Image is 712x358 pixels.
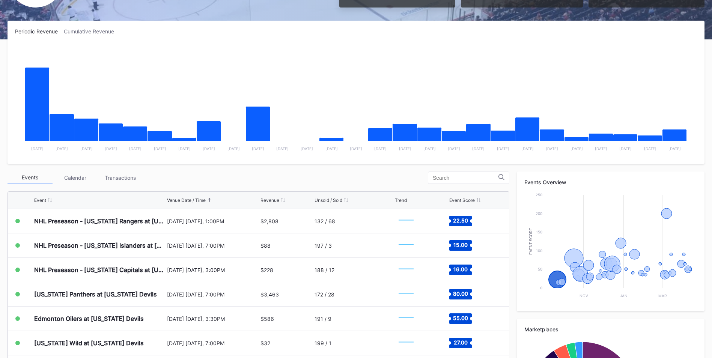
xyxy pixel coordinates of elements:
[453,290,468,297] text: 80.00
[315,197,342,203] div: Unsold / Sold
[529,228,533,255] text: Event Score
[315,218,335,224] div: 132 / 68
[453,217,468,224] text: 22.50
[31,146,44,151] text: [DATE]
[15,28,64,35] div: Periodic Revenue
[315,242,332,249] div: 197 / 3
[658,293,667,298] text: Mar
[167,267,259,273] div: [DATE] [DATE], 3:00PM
[167,242,259,249] div: [DATE] [DATE], 7:00PM
[399,146,411,151] text: [DATE]
[260,218,278,224] div: $2,808
[395,212,417,230] svg: Chart title
[260,267,273,273] div: $228
[536,193,542,197] text: 250
[521,146,534,151] text: [DATE]
[34,290,157,298] div: [US_STATE] Panthers at [US_STATE] Devils
[449,197,475,203] div: Event Score
[453,242,468,248] text: 15.00
[178,146,191,151] text: [DATE]
[167,291,259,298] div: [DATE] [DATE], 7:00PM
[453,266,468,272] text: 16.00
[546,146,558,151] text: [DATE]
[325,146,338,151] text: [DATE]
[395,334,417,352] svg: Chart title
[167,197,206,203] div: Venue Date / Time
[536,230,542,234] text: 150
[395,260,417,279] svg: Chart title
[315,340,331,346] div: 199 / 1
[129,146,141,151] text: [DATE]
[227,146,240,151] text: [DATE]
[105,146,117,151] text: [DATE]
[34,266,165,274] div: NHL Preseason - [US_STATE] Capitals at [US_STATE] Devils (Split Squad)
[536,248,542,253] text: 100
[453,315,468,321] text: 55.00
[395,236,417,255] svg: Chart title
[536,211,542,216] text: 200
[580,293,588,298] text: Nov
[374,146,387,151] text: [DATE]
[315,316,331,322] div: 191 / 9
[423,146,436,151] text: [DATE]
[620,293,628,298] text: Jan
[64,28,120,35] div: Cumulative Revenue
[524,326,697,332] div: Marketplaces
[154,146,166,151] text: [DATE]
[167,218,259,224] div: [DATE] [DATE], 1:00PM
[315,291,334,298] div: 172 / 28
[260,242,271,249] div: $88
[34,242,165,249] div: NHL Preseason - [US_STATE] Islanders at [US_STATE] Devils
[15,44,697,156] svg: Chart title
[53,172,98,184] div: Calendar
[619,146,632,151] text: [DATE]
[252,146,264,151] text: [DATE]
[395,309,417,328] svg: Chart title
[34,339,144,347] div: [US_STATE] Wild at [US_STATE] Devils
[56,146,68,151] text: [DATE]
[595,146,607,151] text: [DATE]
[203,146,215,151] text: [DATE]
[276,146,289,151] text: [DATE]
[301,146,313,151] text: [DATE]
[34,315,144,322] div: Edmonton Oilers at [US_STATE] Devils
[260,316,274,322] div: $586
[497,146,509,151] text: [DATE]
[167,316,259,322] div: [DATE] [DATE], 3:30PM
[34,197,46,203] div: Event
[571,146,583,151] text: [DATE]
[260,197,279,203] div: Revenue
[524,179,697,185] div: Events Overview
[80,146,93,151] text: [DATE]
[167,340,259,346] div: [DATE] [DATE], 7:00PM
[538,267,542,271] text: 50
[350,146,362,151] text: [DATE]
[668,146,681,151] text: [DATE]
[395,285,417,304] svg: Chart title
[448,146,460,151] text: [DATE]
[644,146,656,151] text: [DATE]
[260,291,279,298] div: $3,463
[34,217,165,225] div: NHL Preseason - [US_STATE] Rangers at [US_STATE] Devils
[395,197,407,203] div: Trend
[315,267,334,273] div: 188 / 12
[453,339,467,346] text: 27.00
[540,286,542,290] text: 0
[433,175,498,181] input: Search
[524,191,697,304] svg: Chart title
[472,146,485,151] text: [DATE]
[8,172,53,184] div: Events
[260,340,270,346] div: $32
[98,172,143,184] div: Transactions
